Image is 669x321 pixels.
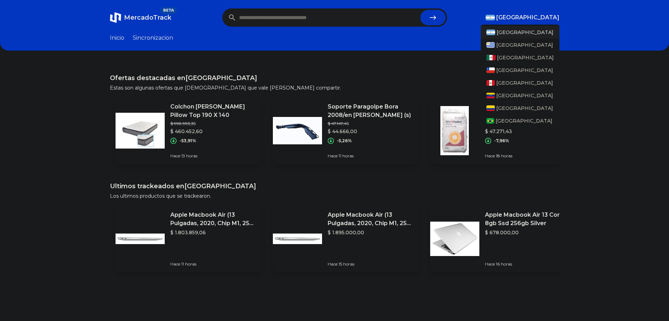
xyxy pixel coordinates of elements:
a: Colombia[GEOGRAPHIC_DATA] [481,102,559,114]
img: Colombia [486,105,495,111]
p: -7,96% [494,138,509,144]
a: Venezuela[GEOGRAPHIC_DATA] [481,89,559,102]
span: [GEOGRAPHIC_DATA] [496,117,552,124]
p: Hace 18 horas [485,153,571,159]
img: Brasil [486,118,494,124]
a: Mexico[GEOGRAPHIC_DATA] [481,51,559,64]
a: Featured imageApple Macbook Air (13 Pulgadas, 2020, Chip M1, 256 Gb De Ssd, 8 Gb De Ram) - Plata$... [273,205,419,273]
a: Sincronizacion [133,34,173,42]
p: Soporte Paragolpe Bora 2008/en [PERSON_NAME] (s) [328,103,413,119]
p: Apple Macbook Air (13 Pulgadas, 2020, Chip M1, 256 Gb De Ssd, 8 Gb De Ram) - Plata [328,211,413,228]
a: Featured imageApple Macbook Air 13 Core I5 8gb Ssd 256gb Silver$ 678.000,00Hace 16 horas [430,205,576,273]
p: $ 460.452,60 [170,128,256,135]
p: -53,91% [179,138,196,144]
span: [GEOGRAPHIC_DATA] [496,79,553,86]
span: [GEOGRAPHIC_DATA] [496,13,559,22]
span: [GEOGRAPHIC_DATA] [496,105,553,112]
img: Chile [486,67,495,73]
p: Apple Macbook Air 13 Core I5 8gb Ssd 256gb Silver [485,211,571,228]
a: Featured imageApple Macbook Air (13 Pulgadas, 2020, Chip M1, 256 Gb De Ssd, 8 Gb De Ram) - Plata$... [116,205,262,273]
a: Peru[GEOGRAPHIC_DATA] [481,77,559,89]
img: Featured image [273,106,322,155]
p: Los ultimos productos que se trackearon. [110,192,559,199]
a: Uruguay[GEOGRAPHIC_DATA] [481,39,559,51]
img: Uruguay [486,42,495,48]
p: -5,26% [337,138,352,144]
a: Featured imageSoporte Paragolpe Bora 2008/en [PERSON_NAME] (s)$ 47.147,45$ 44.666,00-5,26%Hace 11... [273,97,419,164]
img: Featured image [430,214,479,263]
span: [GEOGRAPHIC_DATA] [497,54,554,61]
span: [GEOGRAPHIC_DATA] [496,92,553,99]
img: MercadoTrack [110,12,121,23]
p: Apple Macbook Air (13 Pulgadas, 2020, Chip M1, 256 Gb De Ssd, 8 Gb De Ram) - Plata [170,211,256,228]
p: Hace 16 horas [485,261,571,267]
a: Argentina[GEOGRAPHIC_DATA] [481,26,559,39]
span: [GEOGRAPHIC_DATA] [496,41,553,48]
p: $ 1.803.859,06 [170,229,256,236]
a: Featured imageNitrofoska Roja Fertilizante Premium 5kg Npk + Minerales$ 51.361,43$ 47.271,43-7,96... [430,97,576,164]
h1: Ultimos trackeados en [GEOGRAPHIC_DATA] [110,181,559,191]
p: Hace 11 horas [328,153,413,159]
p: $ 47.147,45 [328,121,413,126]
button: [GEOGRAPHIC_DATA] [486,13,559,22]
img: Featured image [116,106,165,155]
p: Estas son algunas ofertas que [DEMOGRAPHIC_DATA] que vale [PERSON_NAME] compartir. [110,84,559,91]
p: $ 678.000,00 [485,229,571,236]
a: MercadoTrackBETA [110,12,171,23]
img: Peru [486,80,495,86]
span: [GEOGRAPHIC_DATA] [497,29,553,36]
p: $ 998.993,35 [170,121,256,126]
a: Featured imageColchon [PERSON_NAME] Pillow Top 190 X 140$ 998.993,35$ 460.452,60-53,91%Hace 13 horas [116,97,262,164]
img: Mexico [486,55,496,60]
img: Featured image [116,214,165,263]
p: Colchon [PERSON_NAME] Pillow Top 190 X 140 [170,103,256,119]
img: Argentina [486,15,495,20]
p: $ 1.895.000,00 [328,229,413,236]
p: Hace 15 horas [328,261,413,267]
a: Chile[GEOGRAPHIC_DATA] [481,64,559,77]
img: Featured image [273,214,322,263]
img: Venezuela [486,93,495,98]
p: $ 47.271,43 [485,128,571,135]
p: Hace 11 horas [170,261,256,267]
span: BETA [160,7,177,14]
h1: Ofertas destacadas en [GEOGRAPHIC_DATA] [110,73,559,83]
img: Featured image [430,106,479,155]
p: Hace 13 horas [170,153,256,159]
a: Brasil[GEOGRAPHIC_DATA] [481,114,559,127]
span: [GEOGRAPHIC_DATA] [496,67,553,74]
a: Inicio [110,34,124,42]
img: Argentina [486,30,496,35]
span: MercadoTrack [124,14,171,21]
p: $ 44.666,00 [328,128,413,135]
